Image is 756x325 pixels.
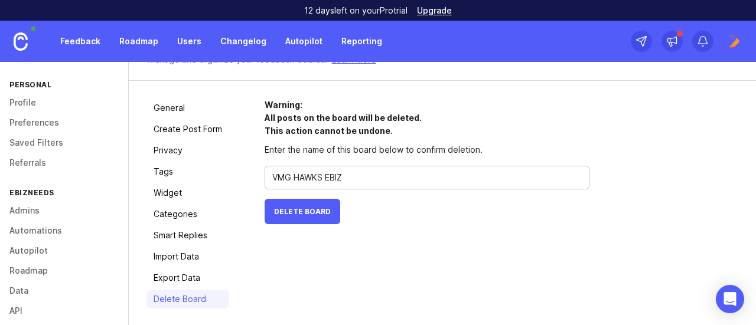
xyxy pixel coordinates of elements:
a: Smart Replies [146,226,229,245]
span: Delete Board [274,207,331,216]
li: All posts on the board will be deleted. [265,111,589,124]
a: Upgrade [417,6,452,15]
a: Feedback [53,31,107,52]
a: Roadmap [112,31,165,52]
div: Warning: [265,99,589,137]
a: Privacy [146,141,229,160]
a: Export Data [146,268,229,287]
a: Autopilot [278,31,330,52]
a: Import Data [146,247,229,266]
li: This action cannot be undone. [265,124,589,137]
p: 12 days left on your Pro trial [304,5,408,17]
a: Categories [146,205,229,224]
img: Canny Home [14,32,28,51]
button: Delete Board [265,199,340,224]
a: Tags [146,162,229,181]
a: Users [170,31,208,52]
a: Delete Board [146,290,229,308]
div: Enter the name of this board below to confirm deletion. [265,143,589,156]
a: General [146,99,229,117]
a: Changelog [213,31,273,52]
div: Open Intercom Messenger [716,285,744,313]
img: Admin Ebizneeds [723,31,744,52]
a: Widget [146,183,229,202]
a: Reporting [334,31,389,52]
a: Create Post Form [146,120,229,139]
